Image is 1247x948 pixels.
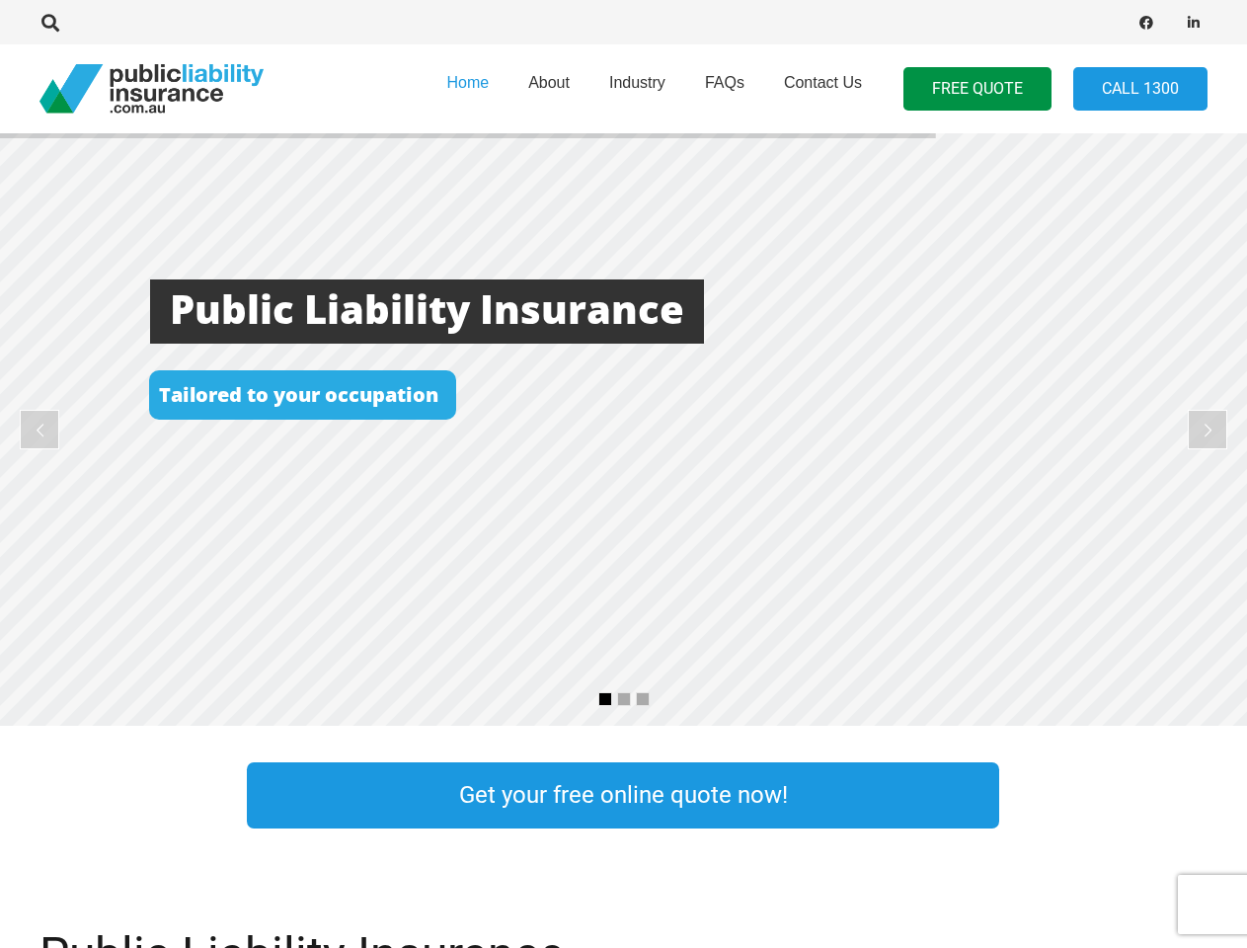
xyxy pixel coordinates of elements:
[1180,9,1208,37] a: LinkedIn
[1073,67,1208,112] a: Call 1300
[784,74,862,91] span: Contact Us
[427,39,508,139] a: Home
[31,14,70,32] a: Search
[1132,9,1160,37] a: Facebook
[1039,757,1246,833] a: Link
[39,64,264,114] a: pli_logotransparent
[764,39,882,139] a: Contact Us
[609,74,665,91] span: Industry
[508,39,589,139] a: About
[528,74,570,91] span: About
[446,74,489,91] span: Home
[903,67,1052,112] a: FREE QUOTE
[247,762,999,829] a: Get your free online quote now!
[589,39,685,139] a: Industry
[705,74,744,91] span: FAQs
[685,39,764,139] a: FAQs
